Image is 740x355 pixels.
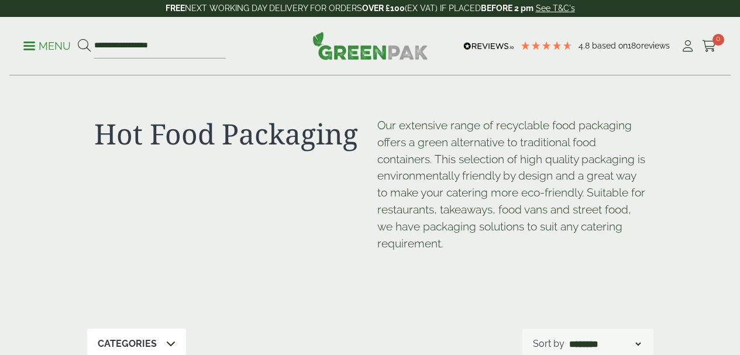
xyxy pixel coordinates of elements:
span: 4.8 [579,41,592,50]
img: REVIEWS.io [463,42,514,50]
i: Cart [702,40,717,52]
select: Shop order [567,337,643,351]
a: 0 [702,37,717,55]
span: 0 [713,34,724,46]
span: Based on [592,41,628,50]
div: 4.78 Stars [520,40,573,51]
strong: BEFORE 2 pm [481,4,534,13]
p: [URL][DOMAIN_NAME] [377,262,378,263]
a: Menu [23,39,71,51]
img: GreenPak Supplies [312,32,428,60]
p: Categories [98,337,157,351]
span: reviews [641,41,670,50]
a: See T&C's [536,4,575,13]
h1: Hot Food Packaging [94,117,363,151]
p: Sort by [533,337,565,351]
span: 180 [628,41,641,50]
i: My Account [680,40,695,52]
p: Our extensive range of recyclable food packaging offers a green alternative to traditional food c... [377,117,646,251]
p: Menu [23,39,71,53]
strong: FREE [166,4,185,13]
strong: OVER £100 [362,4,405,13]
